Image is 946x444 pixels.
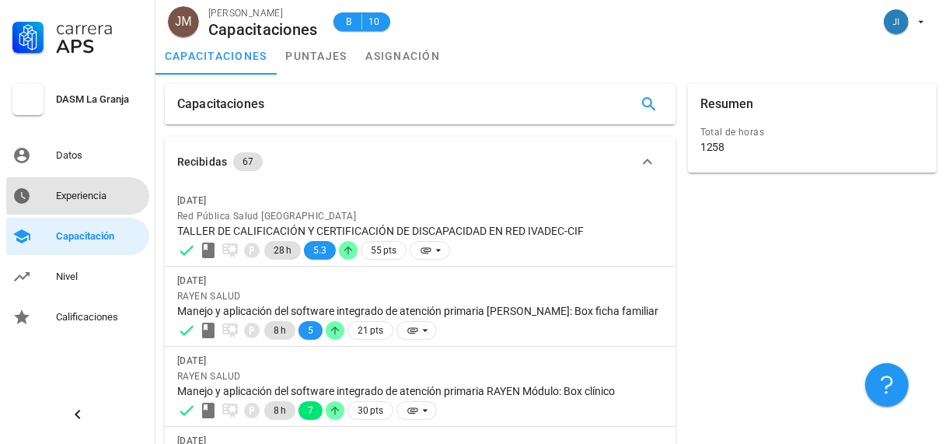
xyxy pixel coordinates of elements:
a: Datos [6,137,149,174]
div: Carrera [56,19,143,37]
div: avatar [168,6,199,37]
div: [DATE] [177,353,663,369]
span: 21 pts [358,323,383,338]
span: 5 [308,321,313,340]
a: Experiencia [6,177,149,215]
div: Manejo y aplicación del software integrado de atención primaria [PERSON_NAME]: Box ficha familiar [177,304,663,318]
div: Capacitaciones [177,84,264,124]
div: Calificaciones [56,311,143,323]
span: 30 pts [358,403,383,418]
div: APS [56,37,143,56]
a: capacitaciones [155,37,277,75]
span: 5.3 [313,241,326,260]
div: Resumen [700,84,754,124]
span: JM [175,6,191,37]
div: Experiencia [56,190,143,202]
div: DASM La Granja [56,93,143,106]
span: 55 pts [371,243,396,258]
span: Red Pública Salud [GEOGRAPHIC_DATA] [177,211,356,222]
div: [DATE] [177,193,663,208]
div: Total de horas [700,124,924,140]
div: avatar [884,9,909,34]
a: asignación [357,37,450,75]
a: Calificaciones [6,299,149,336]
span: B [343,14,355,30]
a: Capacitación [6,218,149,255]
span: 8 h [274,321,286,340]
div: Recibidas [177,153,227,170]
button: Recibidas 67 [165,137,675,187]
div: Nivel [56,271,143,283]
span: 28 h [274,241,291,260]
div: Capacitación [56,230,143,243]
div: Capacitaciones [208,21,318,38]
span: 8 h [274,401,286,420]
span: 10 [368,14,381,30]
span: 7 [308,401,313,420]
div: TALLER DE CALIFICACIÓN Y CERTIFICACIÓN DE DISCAPACIDAD EN RED IVADEC-CIF [177,224,663,238]
span: 67 [243,152,253,171]
div: [DATE] [177,273,663,288]
a: Nivel [6,258,149,295]
div: 1258 [700,140,725,154]
span: RAYEN SALUD [177,371,240,382]
div: [PERSON_NAME] [208,5,318,21]
a: puntajes [277,37,357,75]
div: Datos [56,149,143,162]
div: Manejo y aplicación del software integrado de atención primaria RAYEN Módulo: Box clínico [177,384,663,398]
span: RAYEN SALUD [177,291,240,302]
